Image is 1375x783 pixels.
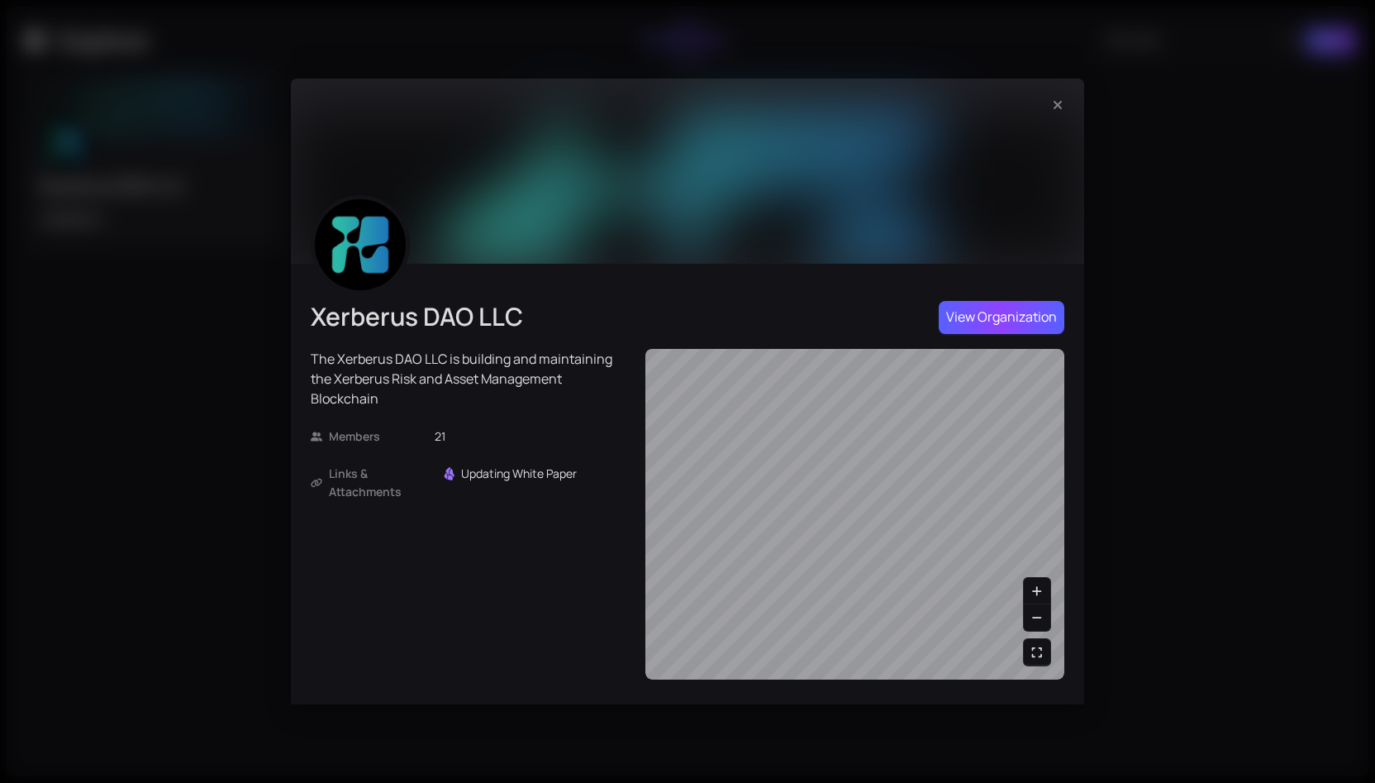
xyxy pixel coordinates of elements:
[329,465,435,501] span: Links & Attachments
[946,307,1057,327] span: View Organization
[443,465,577,483] a: Updating White Paper
[311,349,626,408] p: The Xerberus DAO LLC is building and maintaining the Xerberus Risk and Asset Management Blockchain
[329,427,435,446] span: Members
[435,427,626,446] div: 21
[461,465,577,483] div: Updating White Paper
[645,349,1064,680] iframe: Xerberus DAO LLC - Circles View
[315,199,406,290] img: HqdzPpp0Ak.jpeg
[311,301,626,332] div: Xerberus DAO LLC
[939,301,1064,334] button: View Organization
[1044,92,1071,118] button: Close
